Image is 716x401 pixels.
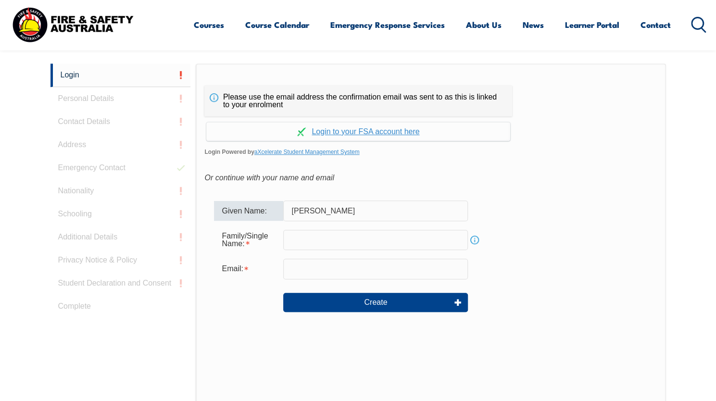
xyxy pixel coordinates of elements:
[194,12,224,38] a: Courses
[204,86,512,116] div: Please use the email address the confirmation email was sent to as this is linked to your enrolment
[245,12,309,38] a: Course Calendar
[214,260,283,278] div: Email is required.
[641,12,671,38] a: Contact
[523,12,544,38] a: News
[254,149,360,155] a: aXcelerate Student Management System
[466,12,502,38] a: About Us
[214,227,283,253] div: Family/Single Name is required.
[330,12,445,38] a: Emergency Response Services
[283,293,468,312] button: Create
[297,127,306,136] img: Log in withaxcelerate
[204,145,657,159] span: Login Powered by
[50,63,191,87] a: Login
[214,201,283,220] div: Given Name:
[565,12,619,38] a: Learner Portal
[204,171,657,185] div: Or continue with your name and email
[468,233,481,247] a: Info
